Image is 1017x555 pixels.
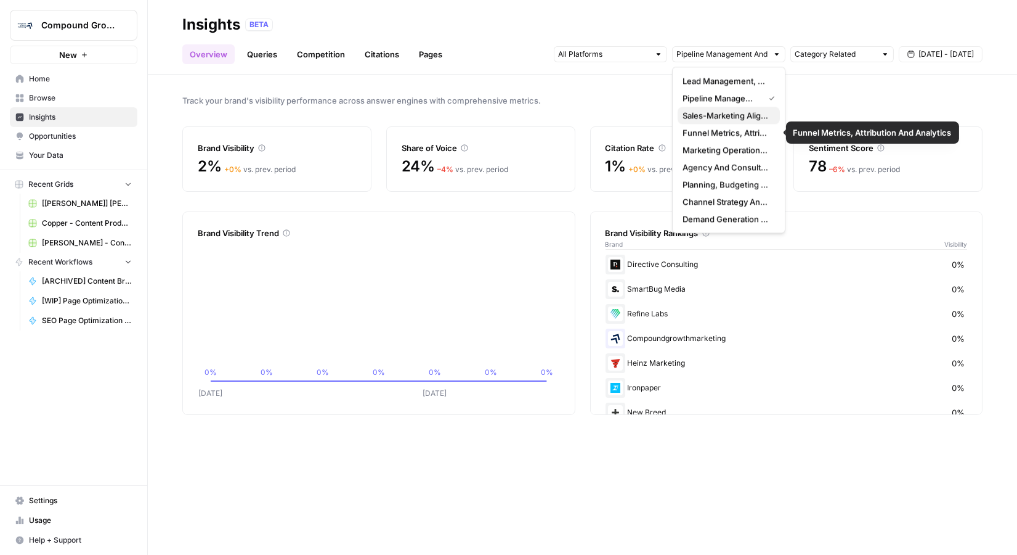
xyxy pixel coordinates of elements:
span: Channel Strategy And Content [683,195,770,208]
a: Pages [411,44,450,64]
span: New [59,49,77,61]
div: Ironpaper [606,378,968,398]
span: Planning, Budgeting And ROI [683,178,770,191]
tspan: 0% [205,368,217,377]
button: Workspace: Compound Growth [10,10,137,41]
input: Pipeline Management And Predictable Growth [676,48,768,60]
a: Citations [357,44,407,64]
span: Compound Growth [41,19,116,31]
span: Settings [29,495,132,506]
span: Pipeline Management And Predictable Growth [683,92,759,104]
span: Home [29,73,132,84]
span: Recent Workflows [28,257,92,268]
a: [PERSON_NAME] - Content Producton with Custom Workflows [FINAL] [23,233,137,253]
div: BETA [245,18,273,31]
span: [PERSON_NAME] - Content Producton with Custom Workflows [FINAL] [42,237,132,249]
input: Category Related [795,48,876,60]
img: we4g1dogirprd2wx20n2qad807hc [608,257,623,272]
span: Demand Generation Strategy Basics [683,213,770,225]
span: 0% [952,357,965,369]
span: [DATE] - [DATE] [918,49,974,60]
div: New Breed [606,403,968,422]
a: SEO Page Optimization [MV Version] [23,311,137,331]
a: [WIP] Page Optimization for URL in Staging [23,291,137,311]
a: Insights [10,107,137,127]
span: Your Data [29,150,132,161]
span: Agency And Consultant Selection [683,161,770,173]
span: SEO Page Optimization [MV Version] [42,315,132,326]
tspan: [DATE] [198,389,222,398]
button: Recent Workflows [10,253,137,271]
div: Share of Voice [402,142,560,154]
span: Usage [29,515,132,526]
button: Recent Grids [10,175,137,194]
a: Copper - Content Production with Custom Workflows [FINAL] [23,213,137,233]
span: Sales-Marketing Alignment And RevOps [683,109,770,121]
div: vs. prev. period [829,164,900,175]
a: Your Data [10,146,137,165]
span: Recent Grids [28,179,73,190]
div: Citation Rate [606,142,764,154]
div: Compoundgrowthmarketing [606,329,968,348]
button: New [10,46,137,64]
div: vs. prev. period [628,164,700,175]
span: + 0 % [224,165,241,174]
div: Brand Visibility [198,142,356,154]
span: Marketing Operations And Tech Stack [683,144,770,156]
a: [ARCHIVED] Content Briefs w. Knowledge Base - INCOMPLETE [23,271,137,291]
tspan: [DATE] [423,389,447,398]
div: Brand Visibility Trend [198,227,560,239]
div: Insights [182,15,240,35]
span: 0% [952,308,965,320]
a: Opportunities [10,126,137,146]
span: Copper - Content Production with Custom Workflows [FINAL] [42,218,132,229]
span: [ARCHIVED] Content Briefs w. Knowledge Base - INCOMPLETE [42,276,132,287]
a: Usage [10,511,137,530]
span: Browse [29,92,132,104]
div: Sentiment Score [809,142,967,154]
span: [WIP] Page Optimization for URL in Staging [42,295,132,306]
span: 0% [952,332,965,345]
button: [DATE] - [DATE] [899,46,983,62]
span: 0% [952,283,965,295]
img: lw8l3dbad7h71py1w3586tcoy0bb [608,282,623,297]
a: Settings [10,491,137,511]
div: vs. prev. period [224,164,296,175]
img: seyl9gg1lp7ehl2c7fb9vqfo0j5w [608,380,623,395]
tspan: 0% [485,368,497,377]
span: 24% [402,157,435,176]
span: 0% [952,406,965,419]
span: Visibility [944,239,967,249]
a: [[PERSON_NAME]] [PERSON_NAME] - SEO Page Optimization Deliverables [FINAL] [23,194,137,213]
span: Help + Support [29,535,132,546]
div: SmartBug Media [606,279,968,299]
span: 78 [809,157,827,176]
div: Brand Visibility Rankings [606,227,968,239]
span: Brand [606,239,623,249]
button: Help + Support [10,530,137,550]
span: Lead Management, Scoring And Nurture [683,75,770,87]
span: Insights [29,112,132,123]
tspan: 0% [429,368,441,377]
a: Browse [10,88,137,108]
span: Track your brand's visibility performance across answer engines with comprehensive metrics. [182,94,983,107]
span: [[PERSON_NAME]] [PERSON_NAME] - SEO Page Optimization Deliverables [FINAL] [42,198,132,209]
img: j1srk71nralsf4331g6zxax66d85 [608,405,623,420]
tspan: 0% [261,368,273,377]
span: Opportunities [29,131,132,142]
input: All Platforms [558,48,649,60]
span: – 6 % [829,165,845,174]
a: Competition [290,44,352,64]
a: Overview [182,44,235,64]
a: Home [10,69,137,89]
span: – 4 % [437,165,453,174]
div: Directive Consulting [606,255,968,274]
tspan: 0% [541,368,553,377]
div: Refine Labs [606,304,968,324]
span: 0% [952,258,965,271]
img: Compound Growth Logo [14,14,36,36]
span: Funnel Metrics, Attribution And Analytics [683,126,770,139]
img: i92euvom06lmqhr5f8s6oixm3ojo [608,356,623,371]
div: Heinz Marketing [606,353,968,373]
tspan: 0% [317,368,329,377]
